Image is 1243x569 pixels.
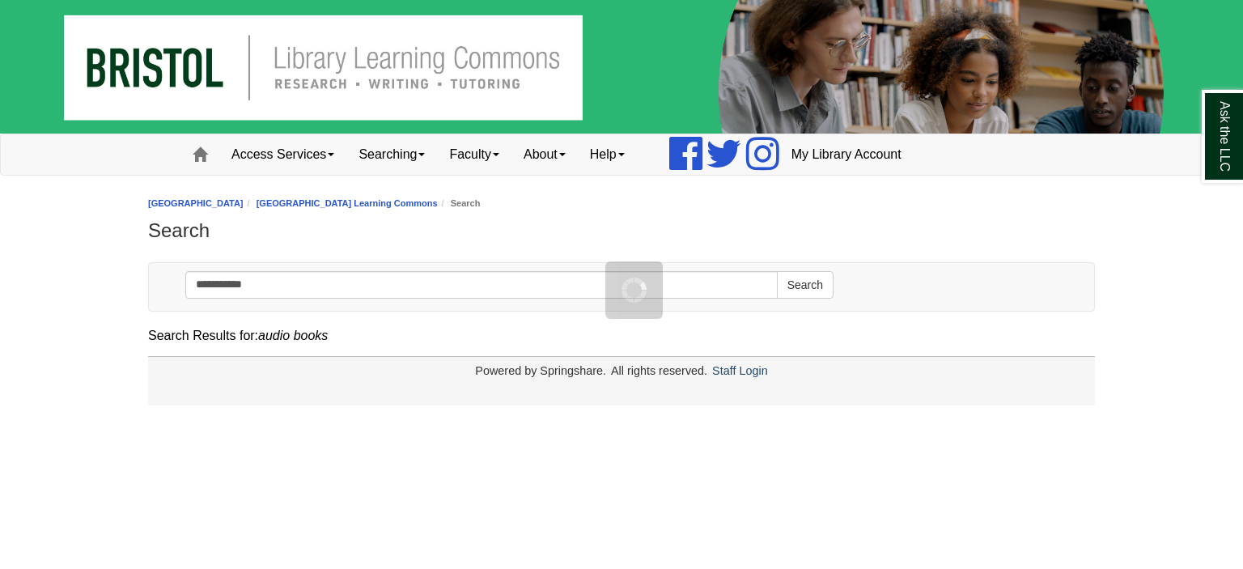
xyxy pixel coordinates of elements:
[148,198,244,208] a: [GEOGRAPHIC_DATA]
[148,325,1095,347] div: Search Results for:
[148,219,1095,242] h1: Search
[219,134,346,175] a: Access Services
[346,134,437,175] a: Searching
[779,134,914,175] a: My Library Account
[438,196,481,211] li: Search
[712,364,768,377] a: Staff Login
[148,196,1095,211] nav: breadcrumb
[511,134,578,175] a: About
[621,278,647,303] img: Working...
[777,271,834,299] button: Search
[609,364,710,377] div: All rights reserved.
[257,198,438,208] a: [GEOGRAPHIC_DATA] Learning Commons
[258,329,328,342] em: audio books
[473,364,609,377] div: Powered by Springshare.
[578,134,637,175] a: Help
[437,134,511,175] a: Faculty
